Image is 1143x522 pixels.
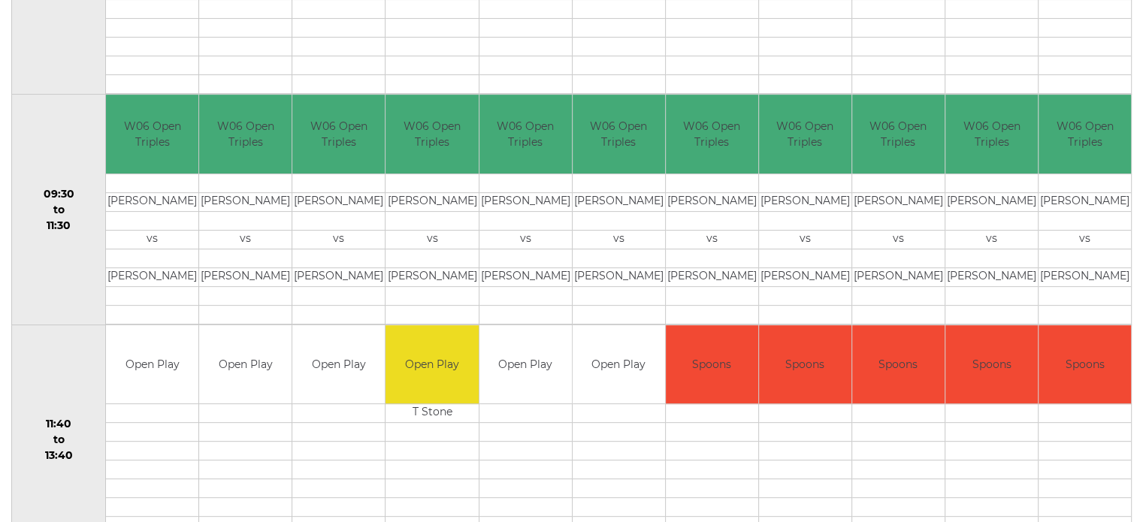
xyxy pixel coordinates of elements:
td: [PERSON_NAME] [292,267,385,286]
td: W06 Open Triples [573,95,665,173]
td: [PERSON_NAME] [199,267,292,286]
td: W06 Open Triples [945,95,1038,173]
td: W06 Open Triples [759,95,851,173]
td: Spoons [666,325,758,404]
td: vs [292,230,385,249]
td: W06 Open Triples [106,95,198,173]
td: 09:30 to 11:30 [12,95,106,325]
td: Open Play [386,325,478,404]
td: Open Play [199,325,292,404]
td: [PERSON_NAME] [292,192,385,211]
td: [PERSON_NAME] [759,192,851,211]
td: vs [945,230,1038,249]
td: W06 Open Triples [292,95,385,173]
td: [PERSON_NAME] [479,192,572,211]
td: [PERSON_NAME] [199,192,292,211]
td: [PERSON_NAME] [573,192,665,211]
td: [PERSON_NAME] [386,267,478,286]
td: vs [1039,230,1131,249]
td: Open Play [479,325,572,404]
td: [PERSON_NAME] [386,192,478,211]
td: [PERSON_NAME] [945,192,1038,211]
td: vs [759,230,851,249]
td: vs [106,230,198,249]
td: Open Play [573,325,665,404]
td: [PERSON_NAME] [945,267,1038,286]
td: Spoons [852,325,945,404]
td: Open Play [292,325,385,404]
td: vs [386,230,478,249]
td: [PERSON_NAME] [573,267,665,286]
td: Spoons [1039,325,1131,404]
td: W06 Open Triples [1039,95,1131,173]
td: [PERSON_NAME] [666,192,758,211]
td: Spoons [945,325,1038,404]
td: [PERSON_NAME] [759,267,851,286]
td: [PERSON_NAME] [666,267,758,286]
td: [PERSON_NAME] [852,192,945,211]
td: [PERSON_NAME] [106,192,198,211]
td: T Stone [386,404,478,423]
td: vs [852,230,945,249]
td: Open Play [106,325,198,404]
td: vs [479,230,572,249]
td: [PERSON_NAME] [852,267,945,286]
td: W06 Open Triples [199,95,292,173]
td: W06 Open Triples [666,95,758,173]
td: vs [666,230,758,249]
td: [PERSON_NAME] [479,267,572,286]
td: W06 Open Triples [479,95,572,173]
td: vs [573,230,665,249]
td: Spoons [759,325,851,404]
td: W06 Open Triples [386,95,478,173]
td: [PERSON_NAME] [106,267,198,286]
td: [PERSON_NAME] [1039,267,1131,286]
td: [PERSON_NAME] [1039,192,1131,211]
td: W06 Open Triples [852,95,945,173]
td: vs [199,230,292,249]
